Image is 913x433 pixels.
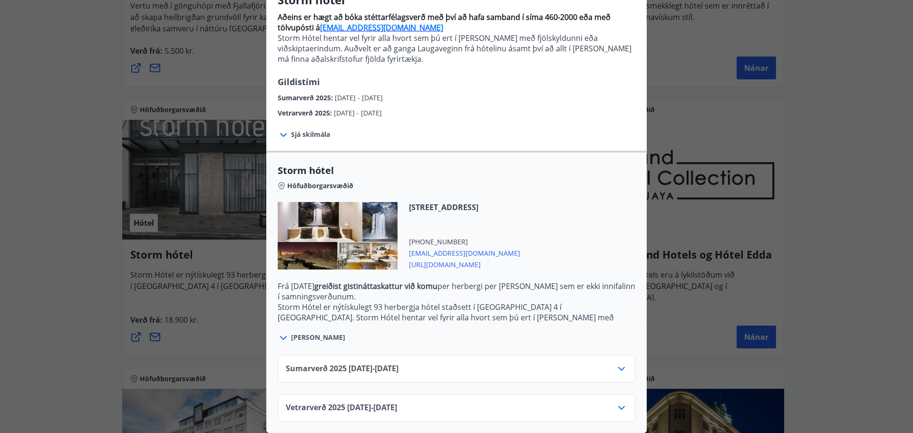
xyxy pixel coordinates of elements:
[291,333,345,342] span: [PERSON_NAME]
[320,22,443,33] a: [EMAIL_ADDRESS][DOMAIN_NAME]
[287,181,353,191] span: Höfuðborgarsvæðið
[314,281,437,291] strong: greiðist gistináttaskattur við komu
[334,108,382,117] span: [DATE] - [DATE]
[409,237,520,247] span: [PHONE_NUMBER]
[409,258,520,269] span: [URL][DOMAIN_NAME]
[278,108,334,117] span: Vetrarverð 2025 :
[278,12,611,33] strong: Aðeins er hægt að bóka stéttarfélagsverð með því að hafa samband í síma 460-2000 eða með tölvupós...
[278,93,335,102] span: Sumarverð 2025 :
[278,281,635,302] p: Frá [DATE] per herbergi per [PERSON_NAME] sem er ekki innifalinn í samningsverðunum.
[409,247,520,258] span: [EMAIL_ADDRESS][DOMAIN_NAME]
[278,302,635,344] p: Storm Hótel er nýtískulegt 93 herbergja hótel staðsett í [GEOGRAPHIC_DATA] 4 í [GEOGRAPHIC_DATA]....
[291,130,330,139] span: Sjá skilmála
[278,33,635,64] p: Storm Hótel hentar vel fyrir alla hvort sem þú ert í [PERSON_NAME] með fjölskyldunni eða viðskipt...
[278,164,635,177] span: Storm hótel
[409,202,520,212] span: [STREET_ADDRESS]
[278,76,320,87] span: Gildistími
[335,93,383,102] span: [DATE] - [DATE]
